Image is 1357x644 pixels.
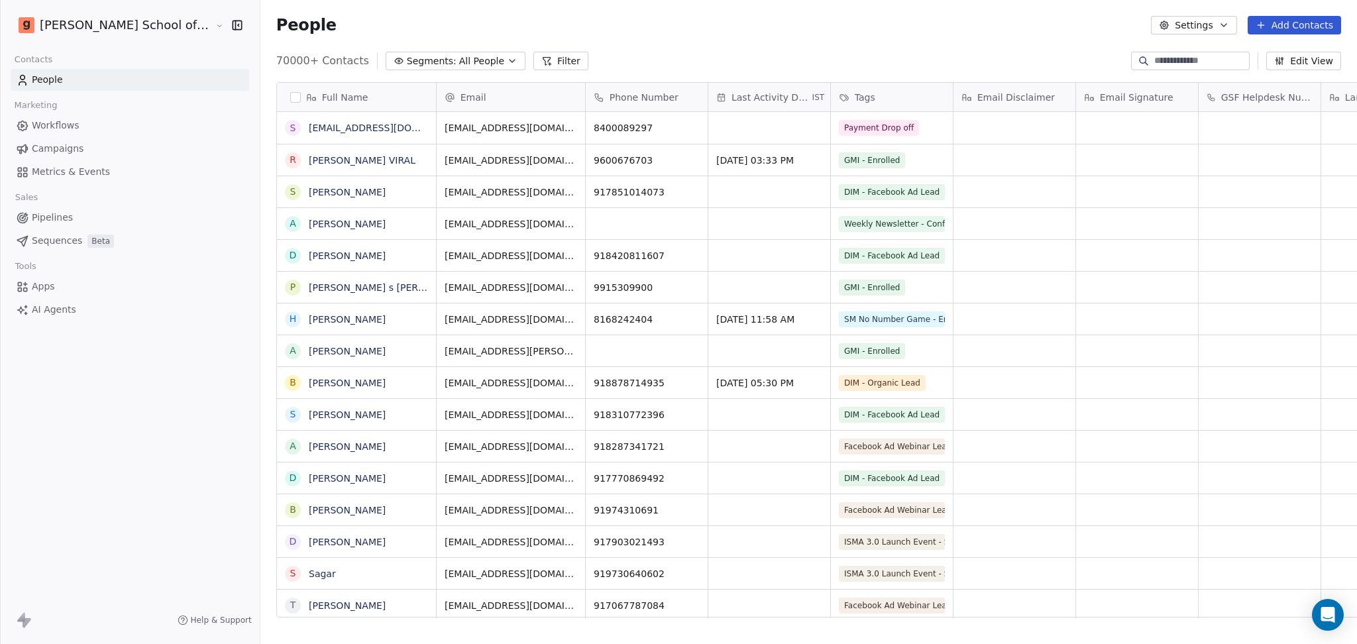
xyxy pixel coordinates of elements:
div: D [289,535,296,549]
span: Beta [87,235,114,248]
span: ISMA 3.0 Launch Event - Signup [839,566,945,582]
div: Email Disclaimer [953,83,1075,111]
button: Settings [1151,16,1236,34]
span: Last Activity Date [732,91,810,104]
div: D [289,248,296,262]
div: S [290,407,296,421]
img: Goela%20School%20Logos%20(4).png [19,17,34,33]
a: Campaigns [11,138,249,160]
span: DIM - Facebook Ad Lead [839,470,945,486]
a: Workflows [11,115,249,136]
div: Email [437,83,585,111]
span: [EMAIL_ADDRESS][DOMAIN_NAME] [445,567,577,580]
button: Filter [533,52,588,70]
div: Full Name [277,83,436,111]
a: [PERSON_NAME] [309,505,386,515]
span: Campaigns [32,142,83,156]
a: People [11,69,249,91]
span: ISMA 3.0 Launch Event - Signup [839,534,945,550]
span: Metrics & Events [32,165,110,179]
span: [DATE] 11:58 AM [716,313,822,326]
span: SM No Number Game - Enrolled [839,311,945,327]
a: [PERSON_NAME] [309,409,386,420]
a: Apps [11,276,249,297]
span: GSF Helpdesk Number [1221,91,1313,104]
span: DIM - Facebook Ad Lead [839,248,945,264]
a: AI Agents [11,299,249,321]
span: [EMAIL_ADDRESS][DOMAIN_NAME] [445,121,577,134]
span: [EMAIL_ADDRESS][DOMAIN_NAME] [445,313,577,326]
span: Full Name [322,91,368,104]
span: GMI - Enrolled [839,280,905,295]
span: IST [812,92,825,103]
div: T [290,598,296,612]
a: [PERSON_NAME] [309,250,386,261]
span: Apps [32,280,55,294]
span: 917770869492 [594,472,700,485]
a: Help & Support [178,615,252,625]
span: People [32,73,63,87]
div: S [290,566,296,580]
div: B [290,376,296,390]
span: 918310772396 [594,408,700,421]
span: [EMAIL_ADDRESS][DOMAIN_NAME] [445,535,577,549]
div: Last Activity DateIST [708,83,830,111]
a: SequencesBeta [11,230,249,252]
span: Sequences [32,234,82,248]
div: S [290,185,296,199]
a: [PERSON_NAME] [309,473,386,484]
span: 8168242404 [594,313,700,326]
span: Tags [855,91,875,104]
span: [PERSON_NAME] School of Finance LLP [40,17,212,34]
span: 918420811607 [594,249,700,262]
span: [EMAIL_ADDRESS][DOMAIN_NAME] [445,154,577,167]
span: Help & Support [191,615,252,625]
span: [EMAIL_ADDRESS][DOMAIN_NAME] [445,440,577,453]
span: 917851014073 [594,186,700,199]
span: 917903021493 [594,535,700,549]
a: [PERSON_NAME] [309,219,386,229]
span: [EMAIL_ADDRESS][DOMAIN_NAME] [445,249,577,262]
span: Phone Number [610,91,678,104]
div: grid [277,112,437,618]
span: 70000+ Contacts [276,53,369,69]
span: Email [461,91,486,104]
a: [PERSON_NAME] [309,187,386,197]
a: [PERSON_NAME] [309,537,386,547]
span: Facebook Ad Webinar Lead [839,439,945,455]
span: Sales [9,188,44,207]
span: 918287341721 [594,440,700,453]
a: [PERSON_NAME] [309,346,386,356]
span: 9600676703 [594,154,700,167]
div: B [290,503,296,517]
div: A [290,344,296,358]
span: GMI - Enrolled [839,343,905,359]
span: GMI - Enrolled [839,152,905,168]
span: [DATE] 05:30 PM [716,376,822,390]
span: [EMAIL_ADDRESS][DOMAIN_NAME] [445,281,577,294]
a: [PERSON_NAME] [309,314,386,325]
div: D [289,471,296,485]
div: Phone Number [586,83,708,111]
span: 8400089297 [594,121,700,134]
a: [PERSON_NAME] [309,600,386,611]
span: [EMAIL_ADDRESS][DOMAIN_NAME] [445,186,577,199]
a: Pipelines [11,207,249,229]
div: Email Signature [1076,83,1198,111]
span: 91974310691 [594,504,700,517]
a: Metrics & Events [11,161,249,183]
span: [EMAIL_ADDRESS][DOMAIN_NAME] [445,472,577,485]
a: [PERSON_NAME] [309,441,386,452]
span: 917067787084 [594,599,700,612]
span: Pipelines [32,211,73,225]
span: Email Disclaimer [977,91,1055,104]
button: Add Contacts [1248,16,1341,34]
span: [EMAIL_ADDRESS][DOMAIN_NAME] [445,599,577,612]
span: Tools [9,256,42,276]
span: Marketing [9,95,63,115]
span: Workflows [32,119,80,133]
a: [PERSON_NAME] VIRAL [309,155,415,166]
span: [EMAIL_ADDRESS][DOMAIN_NAME] [445,504,577,517]
span: Facebook Ad Webinar Lead [839,598,945,614]
span: [DATE] 03:33 PM [716,154,822,167]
